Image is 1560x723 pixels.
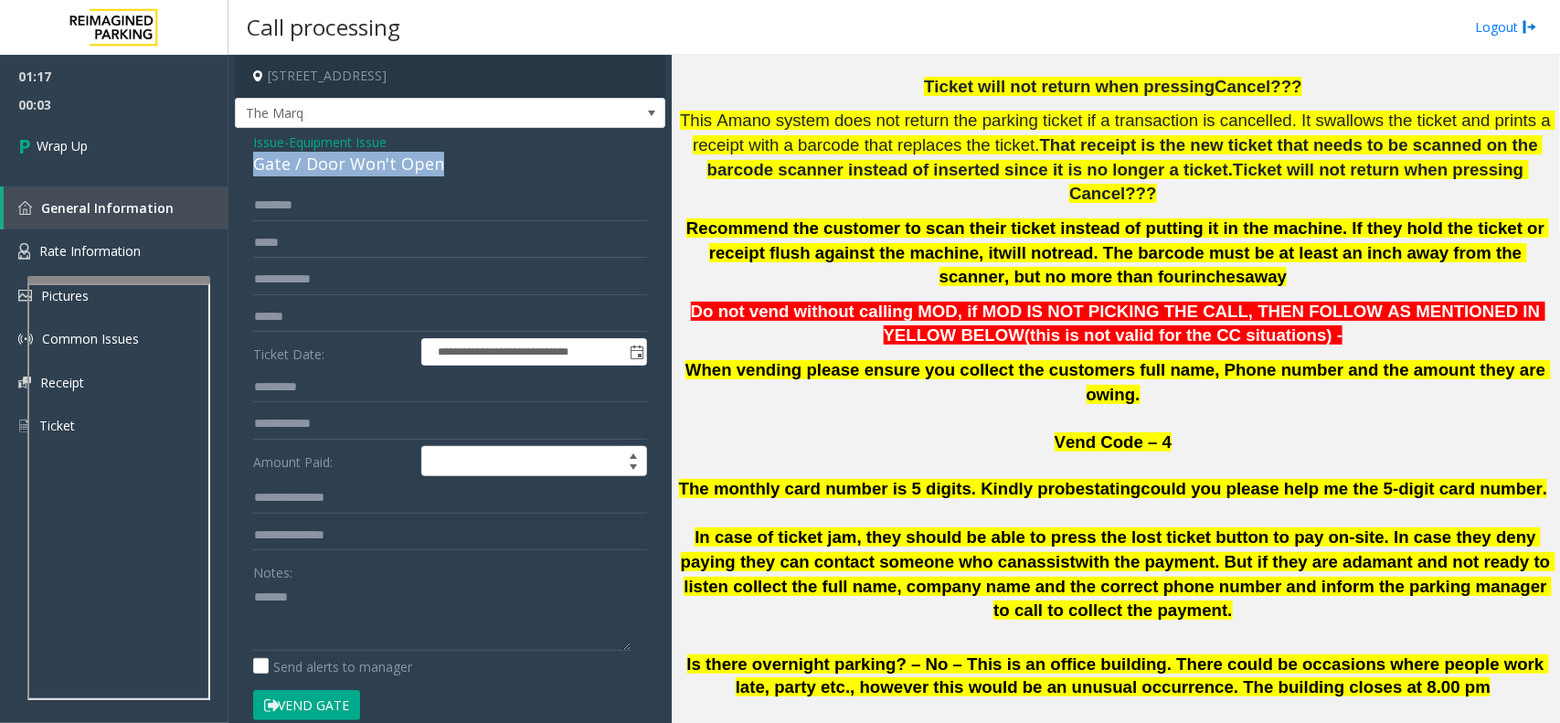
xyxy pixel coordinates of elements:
[680,111,1555,154] span: This Amano system does not return the parking ticket if a transaction is cancelled. It swallows t...
[1069,160,1528,204] span: Ticket will not return when pressing Cancel???
[681,527,1541,571] span: In case of ticket jam, they should be able to press the lost ticket button to pay on-site. In cas...
[687,654,1549,696] span: Is there overnight parking? – No – This is an office building. There could be occasions where peo...
[253,133,284,152] span: Issue
[1027,552,1076,571] span: assist
[939,243,1527,287] span: read. The barcode must be at least an inch away from the scanner, but no more than four
[924,77,1215,96] span: Ticket will not return when pressing
[18,201,32,215] img: 'icon'
[249,338,417,366] label: Ticket Date:
[621,462,646,476] span: Decrease value
[253,657,412,676] label: Send alerts to manager
[253,557,292,582] label: Notes:
[238,5,409,49] h3: Call processing
[684,552,1555,620] span: with the payment. But if they are adamant and not ready to listen collect the full name, company ...
[626,339,646,365] span: Toggle popup
[1024,325,1332,345] span: (this is not valid for the CC situations)
[1475,17,1537,37] a: Logout
[18,243,30,260] img: 'icon'
[18,332,33,346] img: 'icon'
[18,377,31,388] img: 'icon'
[999,243,1057,262] span: will not
[1215,77,1302,96] span: Cancel???
[1246,267,1288,286] span: away
[18,290,32,302] img: 'icon'
[1337,325,1342,345] span: -
[37,136,88,155] span: Wrap Up
[253,690,360,721] button: Vend Gate
[1523,17,1537,37] img: logout
[41,199,174,217] span: General Information
[39,242,141,260] span: Rate Information
[1192,267,1246,286] span: inches
[236,99,578,128] span: The Marq
[707,135,1543,179] span: That receipt is the new ticket that needs to be scanned on the barcode scanner instead of inserte...
[685,360,1551,404] span: When vending please ensure you collect the customers full name, Phone number and the amount they ...
[4,186,228,229] a: General Information
[253,152,647,176] div: Gate / Door Won't Open
[1055,432,1173,452] span: Vend Code – 4
[18,418,30,434] img: 'icon'
[679,479,1086,498] span: The monthly card number is 5 digits. Kindly probe
[284,133,387,151] span: -
[235,55,665,98] h4: [STREET_ADDRESS]
[289,133,387,152] span: Equipment Issue
[249,446,417,477] label: Amount Paid:
[1085,479,1141,498] span: stating
[1141,479,1548,498] span: could you please help me the 5-digit card number.
[686,218,1549,262] span: Recommend the customer to scan their ticket instead of putting it in the machine. If they hold th...
[691,302,1545,346] span: Do not vend without calling MOD, if MOD IS NOT PICKING THE CALL, THEN FOLLOW AS MENTIONED IN YELL...
[621,447,646,462] span: Increase value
